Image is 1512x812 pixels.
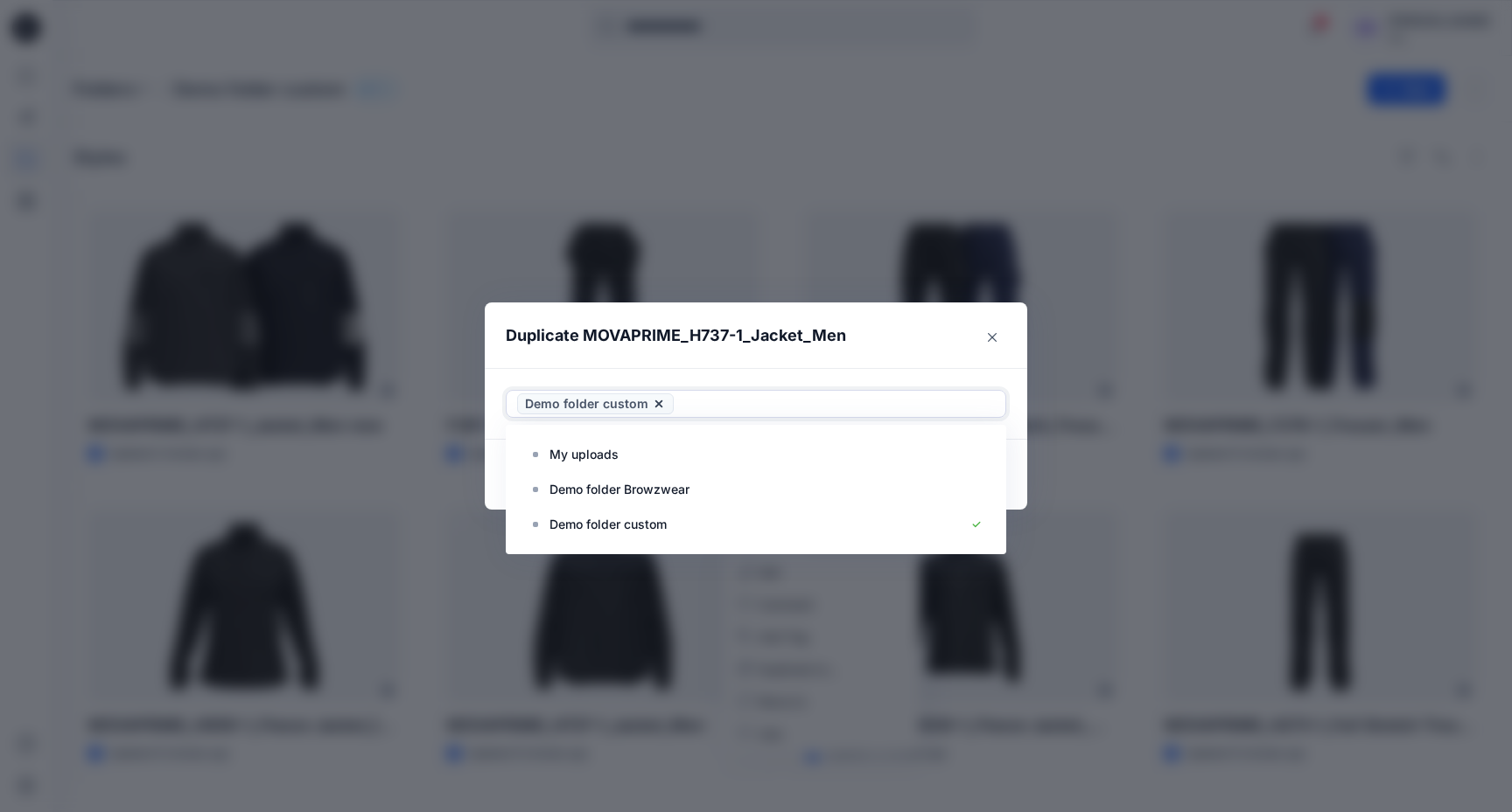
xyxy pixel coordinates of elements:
p: My uploads [549,444,619,465]
p: Demo folder Browzwear [549,479,689,500]
span: Demo folder custom [525,393,648,414]
p: Demo folder custom [549,514,667,535]
p: Duplicate MOVAPRIME_H737-1_Jacket_Men [506,323,846,348]
button: Close [978,323,1006,351]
